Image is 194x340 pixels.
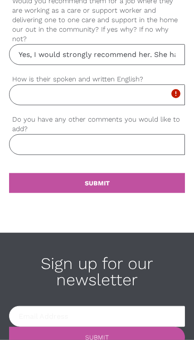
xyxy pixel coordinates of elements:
input: Email Address [9,306,185,327]
a: SUBMIT [9,173,185,193]
span: Sign up for our newsletter [41,254,158,289]
label: Do you have any other comments you would like to add? [9,114,185,134]
label: How is their spoken and written English? [9,74,185,85]
b: SUBMIT [85,179,110,187]
i: error [170,88,181,99]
